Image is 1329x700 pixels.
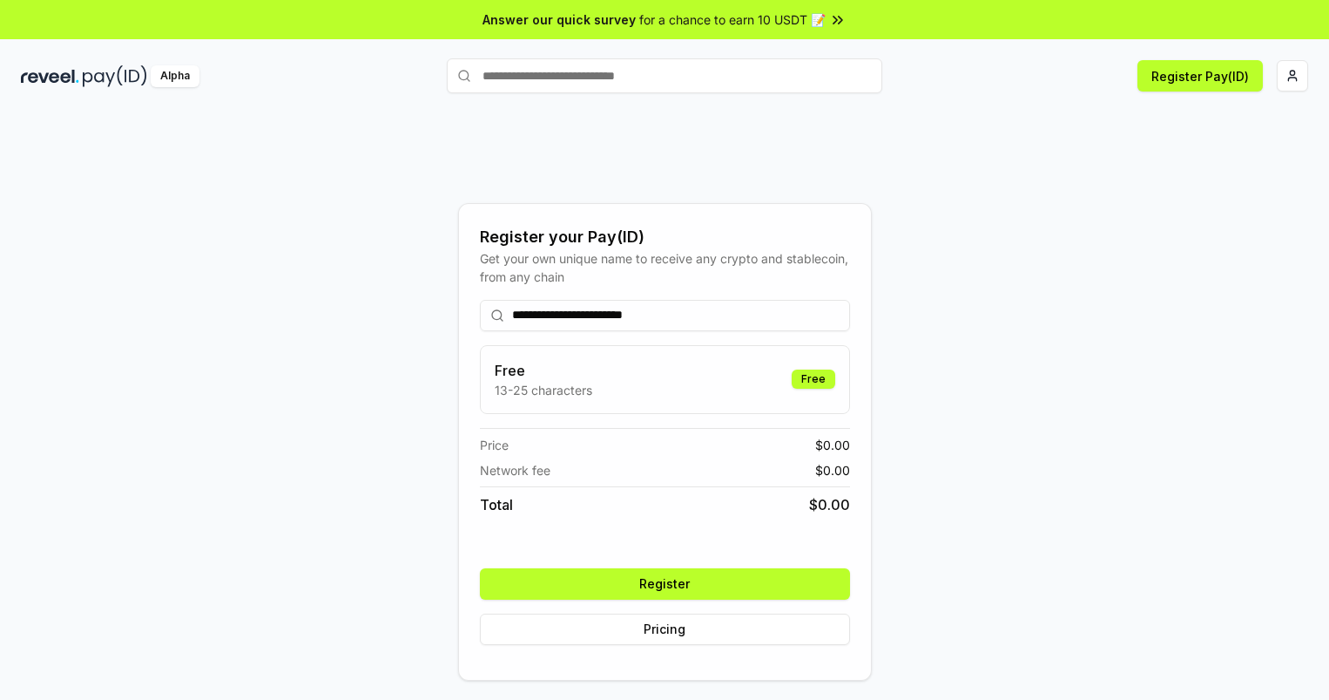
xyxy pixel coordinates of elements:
[83,65,147,87] img: pay_id
[495,381,592,399] p: 13-25 characters
[480,461,550,479] span: Network fee
[482,10,636,29] span: Answer our quick survey
[480,249,850,286] div: Get your own unique name to receive any crypto and stablecoin, from any chain
[480,225,850,249] div: Register your Pay(ID)
[480,494,513,515] span: Total
[815,461,850,479] span: $ 0.00
[480,614,850,645] button: Pricing
[151,65,199,87] div: Alpha
[21,65,79,87] img: reveel_dark
[792,370,835,389] div: Free
[815,436,850,454] span: $ 0.00
[480,436,509,454] span: Price
[1137,60,1263,92] button: Register Pay(ID)
[809,494,850,515] span: $ 0.00
[639,10,826,29] span: for a chance to earn 10 USDT 📝
[495,360,592,381] h3: Free
[480,568,850,600] button: Register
